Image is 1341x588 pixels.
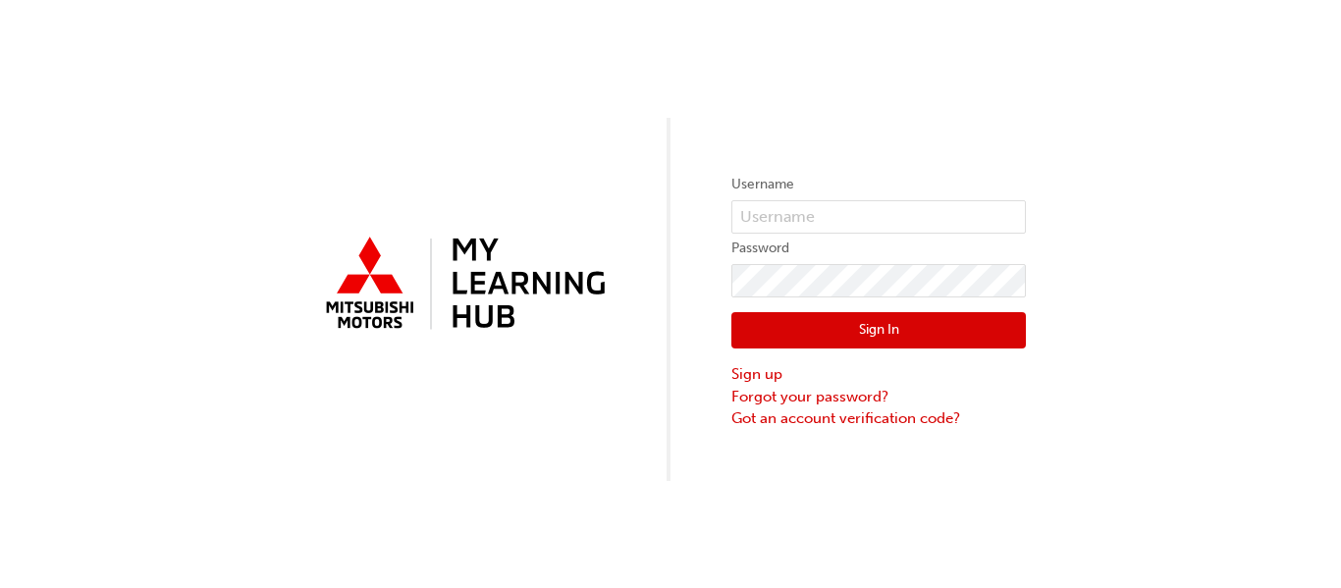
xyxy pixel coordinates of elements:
a: Got an account verification code? [731,407,1026,430]
label: Username [731,173,1026,196]
a: Sign up [731,363,1026,386]
input: Username [731,200,1026,234]
button: Sign In [731,312,1026,349]
img: mmal [315,229,610,341]
label: Password [731,237,1026,260]
a: Forgot your password? [731,386,1026,408]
